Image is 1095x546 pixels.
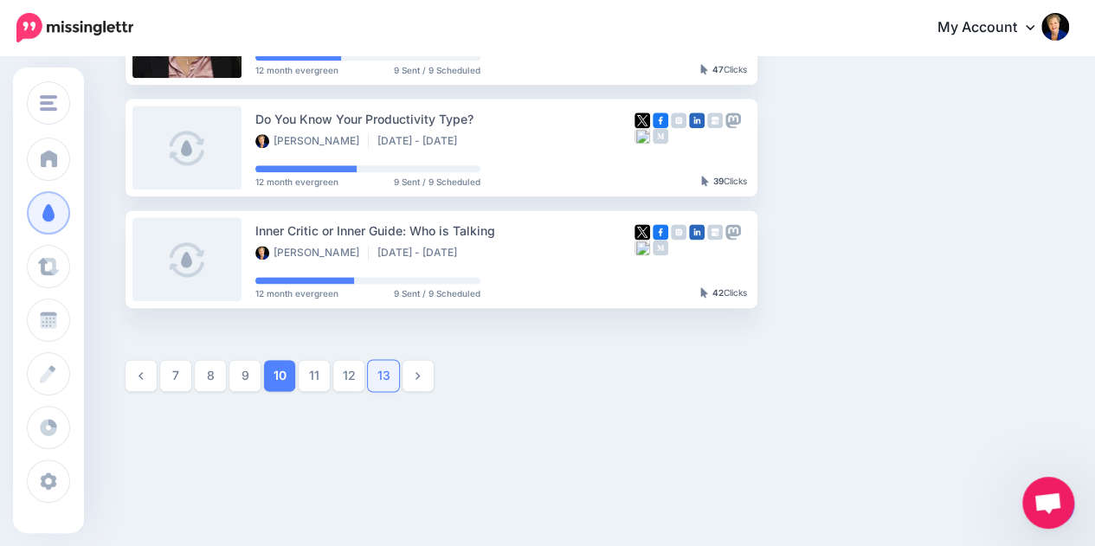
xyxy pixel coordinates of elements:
img: facebook-square.png [653,112,668,128]
a: 11 [299,360,330,391]
b: 42 [712,287,724,298]
div: Do You Know Your Productivity Type? [255,109,634,129]
span: 12 month evergreen [255,177,338,186]
li: [PERSON_NAME] [255,246,369,260]
img: medium-grey-square.png [653,128,668,144]
img: mastodon-grey-square.png [725,224,741,240]
span: 9 Sent / 9 Scheduled [394,177,480,186]
img: menu.png [40,95,57,111]
strong: 10 [274,369,287,382]
span: 12 month evergreen [255,66,338,74]
span: 9 Sent / 9 Scheduled [394,289,480,298]
span: 12 month evergreen [255,289,338,298]
img: pointer-grey-darker.png [701,176,709,186]
div: Open chat [1022,477,1074,529]
img: medium-grey-square.png [653,240,668,255]
img: instagram-grey-square.png [671,224,686,240]
div: Clicks [701,177,747,187]
img: facebook-square.png [653,224,668,240]
img: instagram-grey-square.png [671,112,686,128]
li: [DATE] - [DATE] [377,246,466,260]
img: mastodon-grey-square.png [725,112,741,128]
img: twitter-square.png [634,224,650,240]
a: 8 [195,360,226,391]
b: 39 [713,176,724,186]
img: linkedin-square.png [689,112,705,128]
div: Clicks [700,65,747,75]
img: linkedin-square.png [689,224,705,240]
img: google_business-grey-square.png [707,224,723,240]
a: 9 [229,360,261,391]
a: 7 [160,360,191,391]
img: twitter-square.png [634,112,650,128]
li: [PERSON_NAME] [255,134,369,148]
span: 9 Sent / 9 Scheduled [394,66,480,74]
a: 13 [368,360,399,391]
img: pointer-grey-darker.png [700,287,708,298]
div: Clicks [700,288,747,299]
a: My Account [920,7,1069,49]
img: pointer-grey-darker.png [700,64,708,74]
img: Missinglettr [16,13,133,42]
b: 47 [712,64,724,74]
img: google_business-grey-square.png [707,112,723,128]
a: 12 [333,360,364,391]
li: [DATE] - [DATE] [377,134,466,148]
img: bluesky-grey-square.png [634,128,650,144]
div: Inner Critic or Inner Guide: Who is Talking [255,221,634,241]
img: bluesky-grey-square.png [634,240,650,255]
